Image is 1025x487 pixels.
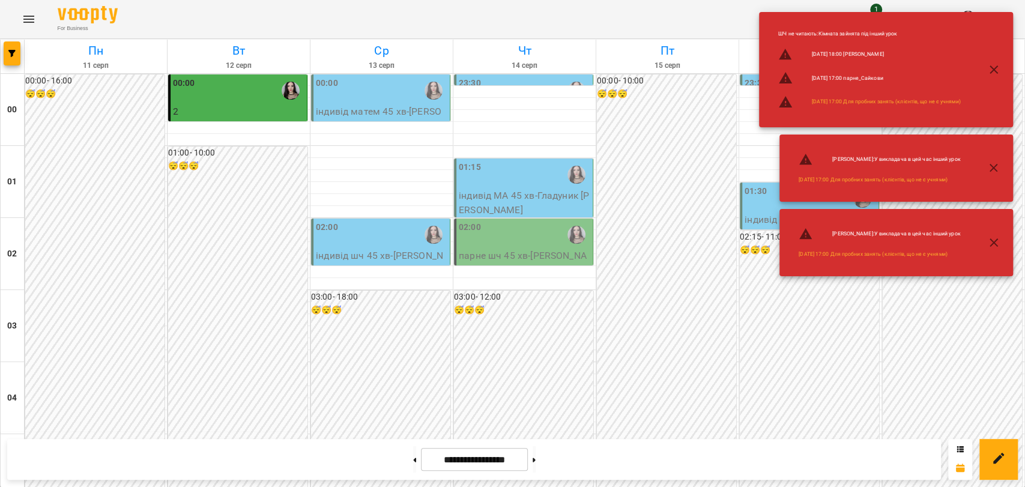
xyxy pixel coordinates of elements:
h6: 15 серп [598,60,737,71]
h6: 00:00 - 10:00 [597,74,736,88]
h6: 02 [7,247,17,261]
h6: 12 серп [169,60,308,71]
p: індивід матем 45 хв - [PERSON_NAME] [316,104,447,133]
h6: Ср [312,41,451,60]
h6: 14 серп [455,60,594,71]
h6: Пт [598,41,737,60]
button: Menu [14,5,43,34]
img: Габорак Галина [567,166,585,184]
img: Габорак Галина [425,82,443,100]
li: [PERSON_NAME] : У викладача в цей час інший урок [789,148,970,172]
h6: 13 серп [312,60,451,71]
p: парне шч 45 хв ([PERSON_NAME]) [173,119,304,147]
p: індивід шч 45 хв - [PERSON_NAME] [745,213,876,241]
p: парне шч 45 хв - [PERSON_NAME] [459,249,590,277]
label: 23:30 [459,77,481,90]
h6: 03 [7,319,17,333]
span: 1 [870,4,882,16]
label: 23:30 [745,77,767,90]
img: Габорак Галина [567,226,585,244]
h6: 00 [7,103,17,116]
img: Габорак Галина [425,226,443,244]
h6: 00:00 - 16:00 [25,74,165,88]
h6: 03:00 - 18:00 [311,291,450,304]
h6: 04 [7,392,17,405]
li: [PERSON_NAME] : У викладача в цей час інший урок [789,222,970,246]
img: Габорак Галина [567,82,585,100]
h6: 01:00 - 10:00 [168,147,307,160]
li: ШЧ не читають : Кімната зайнята під інший урок [769,25,970,43]
h6: Вт [169,41,308,60]
p: 2 [173,104,304,119]
li: [DATE] 17:00 парне_Сайкови [769,66,970,90]
img: Габорак Галина [282,82,300,100]
label: 01:15 [459,161,481,174]
label: 00:00 [173,77,195,90]
h6: 02:15 - 11:00 [740,231,879,244]
p: індивід МА 45 хв - Гладуник [PERSON_NAME] [459,189,590,217]
h6: Пн [26,41,165,60]
h6: 03:00 - 12:00 [454,291,593,304]
h6: 01 [7,175,17,189]
li: [DATE] 18:00 [PERSON_NAME] [769,43,970,67]
h6: 😴😴😴 [311,304,450,317]
h6: 😴😴😴 [597,88,736,101]
h6: 😴😴😴 [454,304,593,317]
label: 00:00 [316,77,338,90]
a: [DATE] 17:00 Для пробних занять (клієнтів, що не є учнями) [799,250,947,258]
p: індивід шч 45 хв - [PERSON_NAME] [316,249,447,277]
a: [DATE] 17:00 Для пробних занять (клієнтів, що не є учнями) [799,176,947,184]
h6: 😴😴😴 [25,88,165,101]
h6: 16 серп [741,60,880,71]
label: 02:00 [459,221,481,234]
span: For Business [58,25,118,32]
h6: 😴😴😴 [168,160,307,173]
label: 01:30 [745,185,767,198]
h6: Сб [741,41,880,60]
a: [DATE] 17:00 Для пробних занять (клієнтів, що не є учнями) [812,98,960,106]
h6: 😴😴😴 [740,244,879,257]
img: Voopty Logo [58,6,118,23]
h6: Чт [455,41,594,60]
h6: 11 серп [26,60,165,71]
label: 02:00 [316,221,338,234]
